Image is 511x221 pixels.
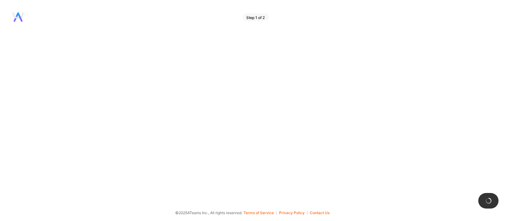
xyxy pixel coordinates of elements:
button: Terms of Service [243,211,277,215]
span: © 2025 ATeams Inc., All rights reserved. [175,209,242,216]
img: loading [484,196,493,205]
div: Step 1 of 2 [243,13,268,21]
button: Privacy Policy [279,211,307,215]
button: Contact Us [310,211,330,215]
